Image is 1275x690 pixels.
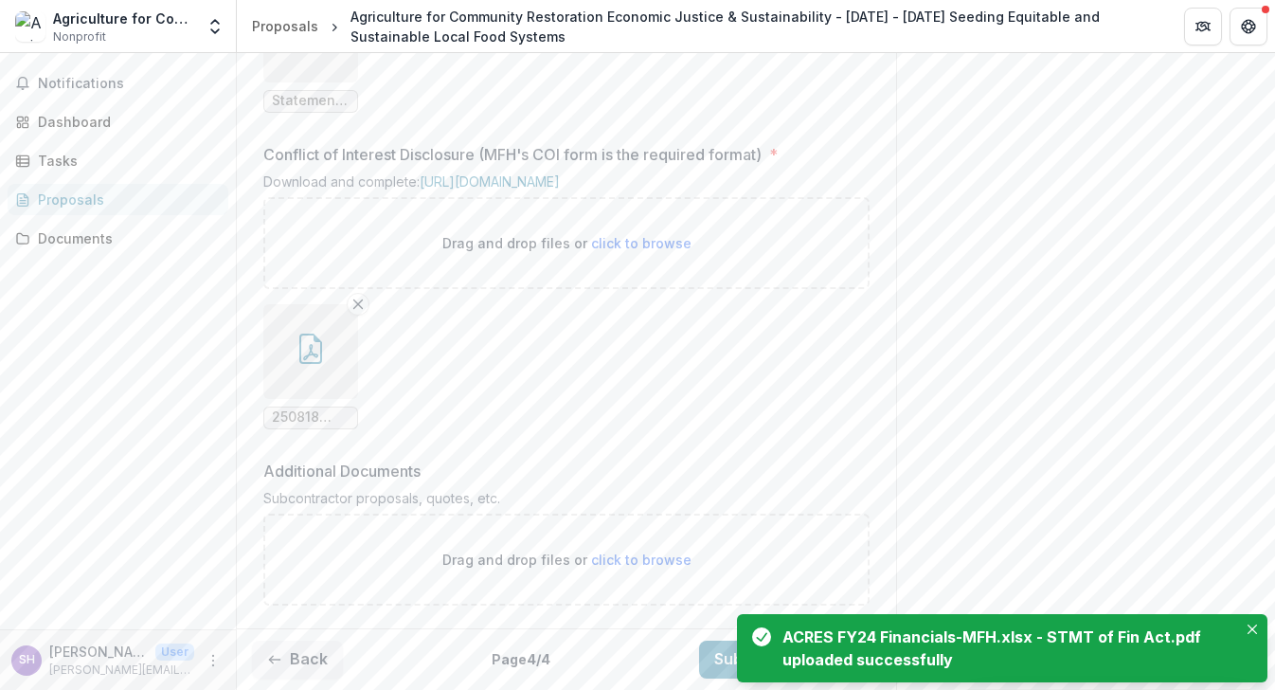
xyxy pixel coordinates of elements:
a: Proposals [244,12,326,40]
a: [URL][DOMAIN_NAME] [420,173,560,190]
img: Agriculture for Community Restoration Economic Justice & Sustainability [15,11,45,42]
div: ACRES FY24 Financials-MFH.xlsx - STMT of Fin Act.pdf uploaded successfully [782,626,1230,671]
p: Conflict of Interest Disclosure (MFH's COI form is the required format) [263,143,762,166]
span: 250818 ACRES-MFH COI Disclosure.pdf [272,409,350,426]
button: Submit Response [699,641,881,679]
button: Close [1241,618,1264,641]
div: Dashboard [38,112,213,132]
div: Sara Howard [19,654,35,666]
div: Agriculture for Community Restoration Economic Justice & Sustainability - [DATE] - [DATE] Seeding... [350,7,1154,46]
button: Open entity switcher [202,8,228,45]
div: Notifications-bottom-right [729,607,1275,690]
p: Drag and drop files or [442,233,691,253]
div: Subcontractor proposals, quotes, etc. [263,490,870,514]
a: Proposals [8,184,228,215]
div: Proposals [38,190,213,209]
div: Remove File250818 ACRES-MFH COI Disclosure.pdf [263,304,358,429]
a: Documents [8,223,228,254]
p: Page 4 / 4 [492,649,550,669]
a: Dashboard [8,106,228,137]
div: Proposals [252,16,318,36]
div: Agriculture for Community Restoration Economic Justice & Sustainability [53,9,194,28]
button: Partners [1184,8,1222,45]
nav: breadcrumb [244,3,1161,50]
div: Tasks [38,151,213,171]
a: Tasks [8,145,228,176]
span: Statement of Financial Activity.pdf [272,93,350,109]
p: [PERSON_NAME] [49,642,148,662]
button: Get Help [1230,8,1267,45]
div: Download and complete: [263,173,870,197]
p: [PERSON_NAME][EMAIL_ADDRESS][DOMAIN_NAME] [49,662,194,679]
button: Back [252,641,343,679]
span: click to browse [591,235,691,251]
p: User [155,644,194,661]
button: More [202,649,224,672]
button: Notifications [8,68,228,99]
div: Documents [38,228,213,248]
span: Nonprofit [53,28,106,45]
button: Remove File [347,293,369,316]
span: Notifications [38,76,221,92]
span: click to browse [591,552,691,568]
p: Drag and drop files or [442,550,691,570]
p: Additional Documents [263,460,421,482]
